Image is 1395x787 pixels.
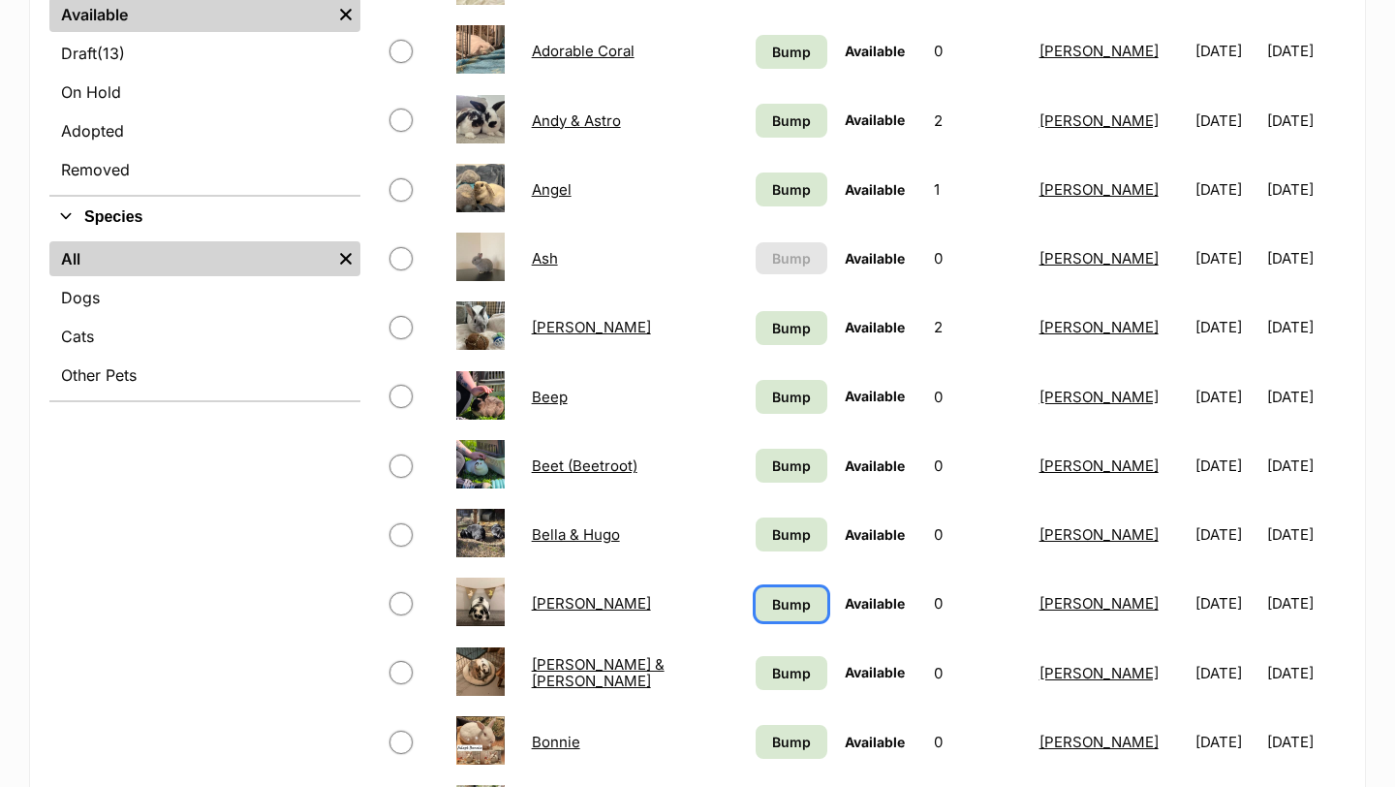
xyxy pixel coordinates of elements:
a: Other Pets [49,358,360,393]
td: 0 [926,432,1030,499]
td: 0 [926,640,1030,707]
a: [PERSON_NAME] [1039,594,1159,613]
td: [DATE] [1267,17,1344,84]
a: Bump [756,380,827,414]
span: Available [845,457,905,474]
span: Bump [772,318,811,338]
td: [DATE] [1188,432,1264,499]
a: Dogs [49,280,360,315]
span: Available [845,181,905,198]
span: Available [845,526,905,543]
span: Available [845,319,905,335]
a: All [49,241,331,276]
a: [PERSON_NAME] [1039,42,1159,60]
a: Bump [756,518,827,551]
td: [DATE] [1267,87,1344,154]
td: 0 [926,708,1030,775]
a: Bump [756,173,827,206]
span: Bump [772,524,811,545]
span: Available [845,43,905,59]
a: [PERSON_NAME] [532,318,651,336]
span: Bump [772,732,811,752]
a: Adopted [49,113,360,148]
button: Species [49,205,360,230]
span: Bump [772,594,811,614]
td: [DATE] [1267,294,1344,361]
span: Available [845,388,905,404]
td: [DATE] [1267,640,1344,707]
a: Beet (Beetroot) [532,456,637,475]
a: Bump [756,587,827,621]
span: Available [845,111,905,128]
td: [DATE] [1188,225,1264,292]
a: [PERSON_NAME] & [PERSON_NAME] [532,655,665,690]
a: Bonnie [532,733,580,751]
td: 0 [926,501,1030,568]
td: [DATE] [1267,225,1344,292]
span: Bump [772,456,811,476]
span: Bump [772,110,811,131]
a: Bump [756,311,827,345]
a: On Hold [49,75,360,110]
a: [PERSON_NAME] [1039,249,1159,268]
td: 2 [926,294,1030,361]
td: [DATE] [1188,294,1264,361]
button: Bump [756,242,827,274]
a: Andy & Astro [532,111,621,130]
td: [DATE] [1267,501,1344,568]
a: [PERSON_NAME] [1039,111,1159,130]
td: [DATE] [1188,640,1264,707]
a: Beep [532,388,568,406]
td: [DATE] [1267,432,1344,499]
span: Available [845,595,905,612]
span: Available [845,664,905,680]
td: [DATE] [1267,156,1344,223]
a: [PERSON_NAME] [532,594,651,613]
td: [DATE] [1267,708,1344,775]
td: [DATE] [1188,156,1264,223]
td: [DATE] [1188,708,1264,775]
a: Bump [756,725,827,759]
a: [PERSON_NAME] [1039,388,1159,406]
span: Available [845,250,905,267]
a: Draft [49,36,360,71]
div: Species [49,237,360,400]
span: Bump [772,179,811,200]
a: Bump [756,35,827,69]
td: 1 [926,156,1030,223]
td: [DATE] [1188,363,1264,430]
td: [DATE] [1267,363,1344,430]
a: Bump [756,104,827,138]
a: Angel [532,180,572,199]
a: [PERSON_NAME] [1039,456,1159,475]
td: [DATE] [1267,570,1344,637]
a: Removed [49,152,360,187]
a: [PERSON_NAME] [1039,180,1159,199]
td: [DATE] [1188,501,1264,568]
a: [PERSON_NAME] [1039,318,1159,336]
a: Adorable Coral [532,42,635,60]
a: Cats [49,319,360,354]
td: 0 [926,225,1030,292]
td: 0 [926,363,1030,430]
a: [PERSON_NAME] [1039,664,1159,682]
td: 0 [926,17,1030,84]
a: Ash [532,249,558,268]
span: Bump [772,387,811,407]
td: [DATE] [1188,87,1264,154]
td: 0 [926,570,1030,637]
span: (13) [97,42,125,65]
span: Available [845,734,905,750]
a: Bump [756,449,827,483]
span: Bump [772,663,811,683]
td: [DATE] [1188,570,1264,637]
a: [PERSON_NAME] [1039,525,1159,544]
td: [DATE] [1188,17,1264,84]
a: Remove filter [331,241,360,276]
span: Bump [772,42,811,62]
a: Bump [756,656,827,690]
td: 2 [926,87,1030,154]
a: Bella & Hugo [532,525,620,544]
span: Bump [772,248,811,268]
a: [PERSON_NAME] [1039,733,1159,751]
